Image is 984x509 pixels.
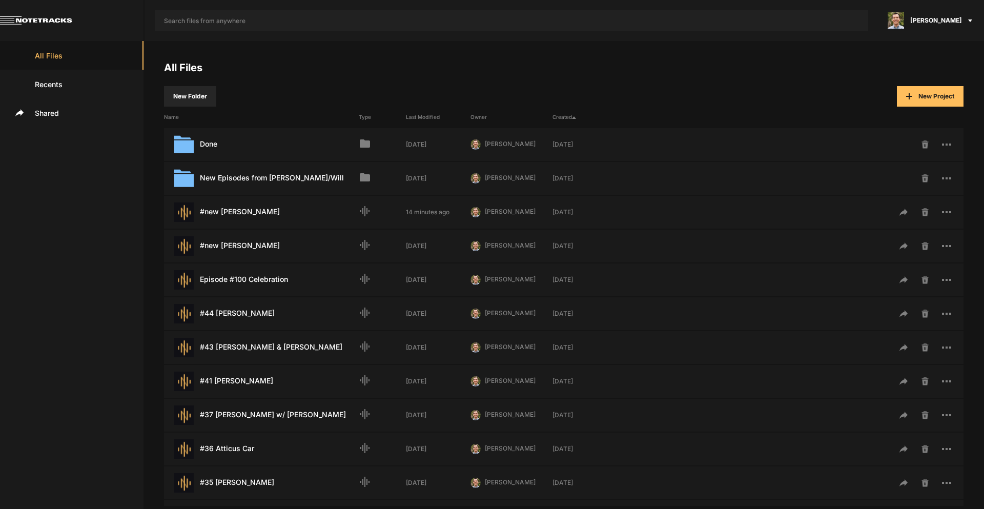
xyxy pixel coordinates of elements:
[552,343,617,352] div: [DATE]
[552,275,617,284] div: [DATE]
[174,405,194,425] img: star-track.png
[406,309,470,318] div: [DATE]
[888,12,904,29] img: 424769395311cb87e8bb3f69157a6d24
[485,377,536,384] span: [PERSON_NAME]
[406,140,470,149] div: [DATE]
[485,241,536,249] span: [PERSON_NAME]
[470,113,552,121] div: Owner
[174,135,194,154] img: folder.svg
[155,10,868,31] input: Search files from anywhere
[552,309,617,318] div: [DATE]
[174,338,194,357] img: star-track.png
[164,86,216,107] button: New Folder
[470,275,481,285] img: 424769395311cb87e8bb3f69157a6d24
[174,304,194,323] img: star-track.png
[470,241,481,251] img: 424769395311cb87e8bb3f69157a6d24
[406,113,470,121] div: Last Modified
[485,444,536,452] span: [PERSON_NAME]
[470,207,481,217] img: 424769395311cb87e8bb3f69157a6d24
[552,113,617,121] div: Created
[470,478,481,488] img: 424769395311cb87e8bb3f69157a6d24
[485,174,536,181] span: [PERSON_NAME]
[552,241,617,251] div: [DATE]
[359,374,371,386] mat-icon: Audio
[359,307,371,319] mat-icon: Audio
[470,173,481,184] img: 424769395311cb87e8bb3f69157a6d24
[470,410,481,420] img: 424769395311cb87e8bb3f69157a6d24
[359,205,371,217] mat-icon: Audio
[359,137,371,150] mat-icon: Folder
[485,411,536,418] span: [PERSON_NAME]
[406,411,470,420] div: [DATE]
[552,377,617,386] div: [DATE]
[359,408,371,420] mat-icon: Audio
[164,202,359,222] div: #new [PERSON_NAME]
[470,342,481,353] img: 424769395311cb87e8bb3f69157a6d24
[918,92,954,100] span: New Project
[164,405,359,425] div: #37 [PERSON_NAME] w/ [PERSON_NAME]
[552,478,617,487] div: [DATE]
[164,473,359,493] div: #35 [PERSON_NAME]
[359,239,371,251] mat-icon: Audio
[164,372,359,391] div: #41 [PERSON_NAME]
[910,16,962,25] span: [PERSON_NAME]
[174,202,194,222] img: star-track.png
[485,309,536,317] span: [PERSON_NAME]
[164,113,359,121] div: Name
[164,439,359,459] div: #36 Atticus Car
[174,236,194,256] img: star-track.png
[164,304,359,323] div: #44 [PERSON_NAME]
[174,169,194,188] img: folder.svg
[174,270,194,290] img: star-track.png
[470,139,481,150] img: 424769395311cb87e8bb3f69157a6d24
[897,86,963,107] button: New Project
[164,236,359,256] div: #new [PERSON_NAME]
[406,343,470,352] div: [DATE]
[485,208,536,215] span: [PERSON_NAME]
[164,338,359,357] div: #43 [PERSON_NAME] & [PERSON_NAME]
[406,275,470,284] div: [DATE]
[359,476,371,488] mat-icon: Audio
[406,444,470,454] div: [DATE]
[359,442,371,454] mat-icon: Audio
[359,340,371,353] mat-icon: Audio
[174,473,194,493] img: star-track.png
[359,273,371,285] mat-icon: Audio
[174,372,194,391] img: star-track.png
[552,444,617,454] div: [DATE]
[485,140,536,148] span: [PERSON_NAME]
[359,171,371,184] mat-icon: Folder
[552,140,617,149] div: [DATE]
[470,309,481,319] img: 424769395311cb87e8bb3f69157a6d24
[174,439,194,459] img: star-track.png
[164,135,359,154] div: Done
[552,411,617,420] div: [DATE]
[406,377,470,386] div: [DATE]
[359,113,406,121] div: Type
[406,174,470,183] div: [DATE]
[406,478,470,487] div: [DATE]
[485,343,536,351] span: [PERSON_NAME]
[470,376,481,386] img: 424769395311cb87e8bb3f69157a6d24
[164,270,359,290] div: Episode #100 Celebration
[470,444,481,454] img: 424769395311cb87e8bb3f69157a6d24
[406,208,470,217] div: 14 minutes ago
[485,478,536,486] span: [PERSON_NAME]
[552,174,617,183] div: [DATE]
[164,169,359,188] div: New Episodes from [PERSON_NAME]/Will
[552,208,617,217] div: [DATE]
[164,62,202,74] a: All Files
[406,241,470,251] div: [DATE]
[485,275,536,283] span: [PERSON_NAME]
